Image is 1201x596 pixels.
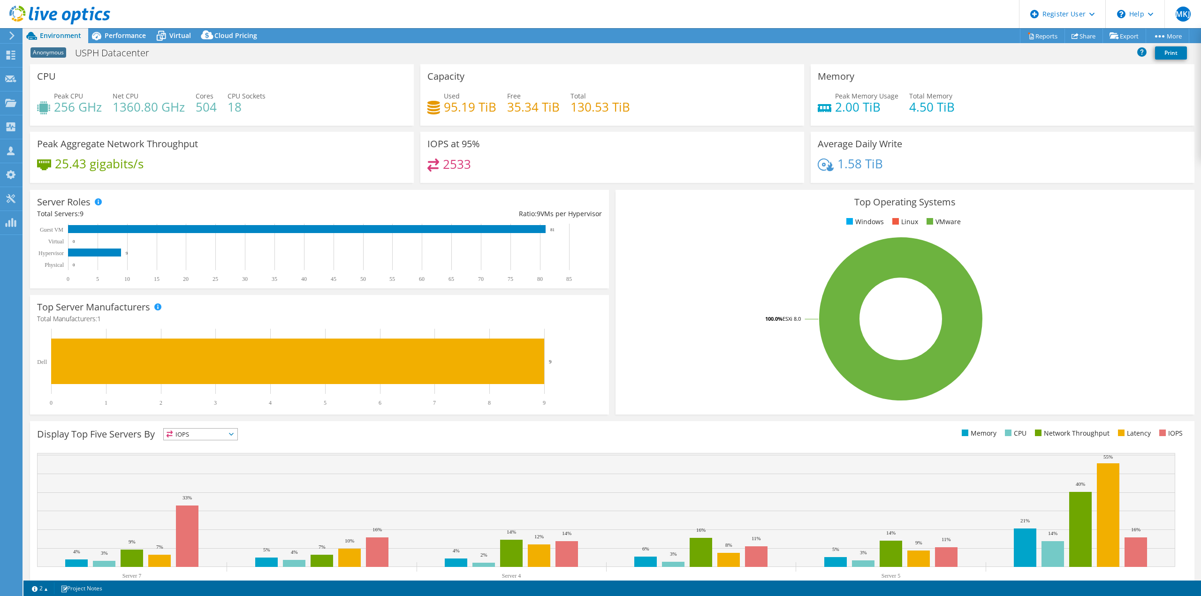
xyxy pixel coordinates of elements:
[427,71,464,82] h3: Capacity
[269,400,272,406] text: 4
[1117,10,1125,18] svg: \n
[71,48,164,58] h1: USPH Datacenter
[480,552,487,558] text: 2%
[228,91,266,100] span: CPU Sockets
[1033,428,1110,438] li: Network Throughput
[860,550,867,555] text: 3%
[96,276,99,282] text: 5
[160,400,162,406] text: 2
[105,400,107,406] text: 1
[38,250,64,257] text: Hypervisor
[301,276,307,282] text: 40
[1003,428,1026,438] li: CPU
[1116,428,1151,438] li: Latency
[570,102,630,112] h4: 130.53 TiB
[924,217,961,227] li: VMware
[959,428,996,438] li: Memory
[48,238,64,245] text: Virtual
[40,226,63,233] text: Guest VM
[54,91,83,100] span: Peak CPU
[696,527,706,533] text: 16%
[37,314,602,324] h4: Total Manufacturers:
[433,400,436,406] text: 7
[890,217,918,227] li: Linux
[783,315,801,322] tspan: ESXi 8.0
[444,102,496,112] h4: 95.19 TiB
[73,239,75,244] text: 0
[379,400,381,406] text: 6
[818,139,902,149] h3: Average Daily Write
[54,582,109,594] a: Project Notes
[832,546,839,552] text: 5%
[570,91,586,100] span: Total
[331,276,336,282] text: 45
[502,573,521,579] text: Server 4
[169,31,191,40] span: Virtual
[291,549,298,555] text: 4%
[372,527,382,532] text: 16%
[818,71,854,82] h3: Memory
[543,400,546,406] text: 9
[488,400,491,406] text: 8
[909,91,952,100] span: Total Memory
[886,530,896,536] text: 14%
[113,102,185,112] h4: 1360.80 GHz
[1076,481,1085,487] text: 40%
[45,262,64,268] text: Physical
[345,538,354,543] text: 10%
[942,536,951,542] text: 11%
[549,359,552,364] text: 9
[156,544,163,550] text: 7%
[909,102,955,112] h4: 4.50 TiB
[113,91,138,100] span: Net CPU
[319,544,326,550] text: 7%
[642,546,649,551] text: 6%
[183,276,189,282] text: 20
[97,314,101,323] span: 1
[1176,7,1191,22] span: MKJ
[319,209,602,219] div: Ratio: VMs per Hypervisor
[360,276,366,282] text: 50
[30,47,66,58] span: Anonymous
[67,276,69,282] text: 0
[126,251,128,256] text: 9
[835,102,898,112] h4: 2.00 TiB
[324,400,327,406] text: 5
[752,536,761,541] text: 11%
[196,102,217,112] h4: 504
[453,548,460,553] text: 4%
[507,102,560,112] h4: 35.34 TiB
[550,227,555,232] text: 81
[844,217,884,227] li: Windows
[242,276,248,282] text: 30
[228,102,266,112] h4: 18
[272,276,277,282] text: 35
[263,547,270,552] text: 5%
[73,263,75,267] text: 0
[566,276,572,282] text: 85
[835,91,898,100] span: Peak Memory Usage
[25,582,54,594] a: 2
[478,276,484,282] text: 70
[214,400,217,406] text: 3
[37,197,91,207] h3: Server Roles
[1155,46,1187,60] a: Print
[562,530,571,536] text: 14%
[725,542,732,548] text: 8%
[837,158,883,169] h4: 1.58 TiB
[101,550,108,556] text: 3%
[1064,29,1103,43] a: Share
[537,276,543,282] text: 80
[213,276,218,282] text: 25
[389,276,395,282] text: 55
[124,276,130,282] text: 10
[80,209,84,218] span: 9
[444,91,460,100] span: Used
[1020,29,1065,43] a: Reports
[50,400,53,406] text: 0
[1131,527,1140,532] text: 16%
[122,573,141,579] text: Server 7
[448,276,454,282] text: 65
[105,31,146,40] span: Performance
[537,209,540,218] span: 9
